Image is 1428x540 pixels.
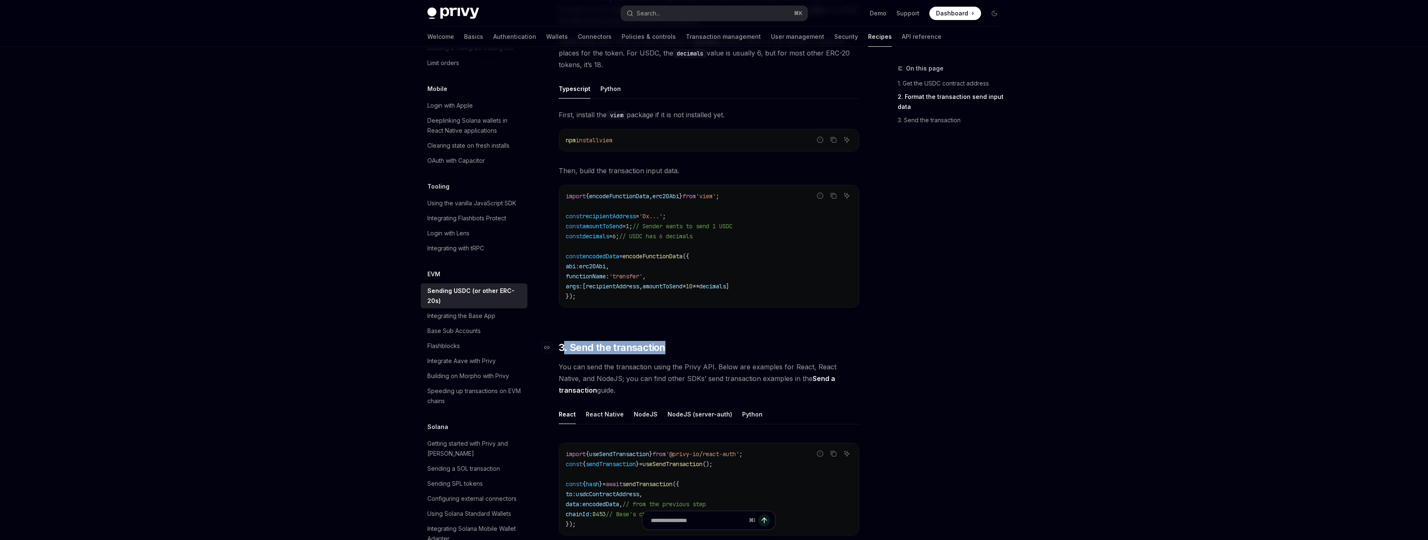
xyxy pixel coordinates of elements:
span: = [609,232,612,240]
span: decimals [699,283,726,290]
span: encodedData [582,500,619,508]
span: }); [566,293,576,300]
span: const [566,212,582,220]
div: Clearing state on fresh installs [427,141,509,151]
a: User management [771,27,824,47]
button: Copy the contents from the code block [828,448,839,459]
span: 'transfer' [609,273,642,280]
span: import [566,450,586,458]
span: , [619,500,622,508]
div: Flashblocks [427,341,460,351]
span: 'viem' [696,192,716,200]
a: OAuth with Capacitor [421,153,527,168]
div: Python [742,404,763,424]
a: Integrating with tRPC [421,241,527,256]
span: Then, build the transaction input data. [559,165,859,177]
input: Ask a question... [651,511,745,530]
span: Dashboard [936,9,968,18]
span: useSendTransaction [589,450,649,458]
div: Search... [637,8,660,18]
a: 1. Get the USDC contract address [898,77,1008,90]
span: ; [716,192,719,200]
a: Speeding up transactions on EVM chains [421,384,527,409]
span: ⌘ K [794,10,803,17]
a: Support [896,9,919,18]
a: 3. Send the transaction [898,114,1008,127]
span: sendTransaction [622,480,673,488]
a: Wallets [546,27,568,47]
div: Getting started with Privy and [PERSON_NAME] [427,439,522,459]
div: Integrating Flashbots Protect [427,213,506,223]
a: Security [834,27,858,47]
span: // Sender wants to send 1 USDC [632,222,733,230]
div: Sending SPL tokens [427,479,483,489]
span: const [566,222,582,230]
button: Report incorrect code [815,448,826,459]
span: , [639,490,642,498]
button: Copy the contents from the code block [828,190,839,201]
button: Report incorrect code [815,190,826,201]
span: const [566,232,582,240]
span: amountToSend [642,283,683,290]
a: Using Solana Standard Wallets [421,506,527,521]
a: Using the vanilla JavaScript SDK [421,196,527,211]
a: Flashblocks [421,338,527,353]
div: Sending a SOL transaction [427,464,500,474]
span: ({ [683,252,689,260]
a: Getting started with Privy and [PERSON_NAME] [421,436,527,461]
span: ] [726,283,729,290]
a: Configuring external connectors [421,491,527,506]
div: Typescript [559,79,590,98]
div: Login with Lens [427,228,469,238]
span: Additionally, each ERC-20 token defines a value, which is the number of decimal places for the to... [559,35,859,71]
h5: Mobile [427,84,447,94]
span: decimals [582,232,609,240]
span: = [636,212,639,220]
a: Deeplinking Solana wallets in React Native applications [421,113,527,138]
h5: EVM [427,269,440,279]
div: Building on Morpho with Privy [427,371,509,381]
span: install [576,136,599,144]
button: Toggle dark mode [988,7,1001,20]
a: Limit orders [421,56,527,71]
a: Demo [870,9,886,18]
span: ({ [673,480,679,488]
span: sendTransaction [586,460,636,468]
button: Report incorrect code [815,134,826,145]
span: , [642,273,646,280]
div: React [559,404,576,424]
a: Recipes [868,27,892,47]
a: API reference [902,27,941,47]
span: (); [703,460,713,468]
div: Sending USDC (or other ERC-20s) [427,286,522,306]
span: // from the previous step [622,500,706,508]
span: hash [586,480,599,488]
span: const [566,252,582,260]
span: { [582,480,586,488]
div: Integrate Aave with Privy [427,356,496,366]
button: Ask AI [841,448,852,459]
span: abi: [566,262,579,270]
span: } [636,460,639,468]
span: amountToSend [582,222,622,230]
h5: Tooling [427,182,449,192]
span: // USDC has 6 decimals [619,232,693,240]
span: to: [566,490,576,498]
div: Base Sub Accounts [427,326,481,336]
a: Sending SPL tokens [421,476,527,491]
span: await [606,480,622,488]
div: Login with Apple [427,101,473,111]
span: encodedData [582,252,619,260]
span: , [606,262,609,270]
span: import [566,192,586,200]
code: decimals [673,49,707,58]
span: erc20Abi [579,262,606,270]
code: viem [607,111,627,120]
span: encodeFunctionData [589,192,649,200]
span: erc20Abi [653,192,679,200]
span: = [602,480,606,488]
span: data: [566,500,582,508]
a: Sending a SOL transaction [421,461,527,476]
div: Limit orders [427,58,459,68]
div: React Native [586,404,624,424]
